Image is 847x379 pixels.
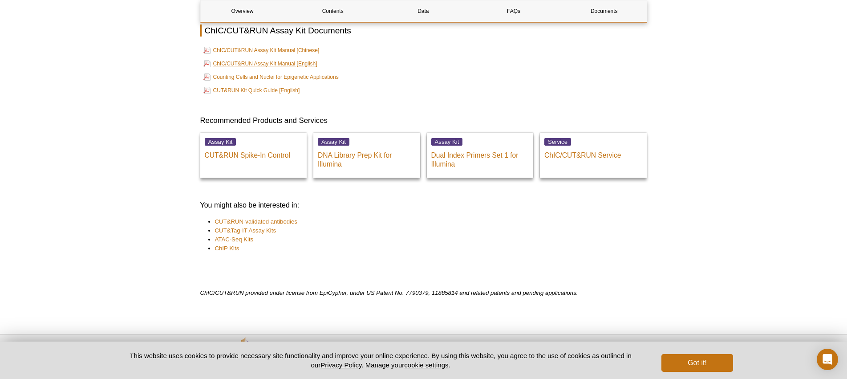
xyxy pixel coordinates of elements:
a: Assay Kit CUT&RUN Spike-In Control [200,133,307,178]
a: Privacy Policy [320,361,361,369]
span: Assay Kit [205,138,236,146]
a: Data [381,0,465,22]
em: ChIC/CUT&RUN provided under license from EpiCypher, under US Patent No. 7790379, 11885814 and rel... [200,289,578,296]
span: Assay Kit [318,138,349,146]
a: ChIC/CUT&RUN Assay Kit Manual [English] [203,58,317,69]
img: Active Motif, [196,334,298,371]
a: Documents [562,0,646,22]
a: Service ChIC/CUT&RUN Service [540,133,647,178]
div: Open Intercom Messenger [817,349,838,370]
a: ATAC-Seq Kits [215,235,254,244]
h3: Recommended Products and Services [200,115,647,126]
a: Assay Kit DNA Library Prep Kit for Illumina [313,133,420,178]
p: ChIC/CUT&RUN Service [544,147,642,160]
button: cookie settings [404,361,448,369]
a: ChIC/CUT&RUN Assay Kit Manual [Chinese] [203,45,320,56]
a: CUT&RUN-validated antibodies [215,217,297,226]
p: Dual Index Primers Set 1 for Illumina [431,147,529,169]
a: FAQs [472,0,555,22]
p: DNA Library Prep Kit for Illumina [318,147,416,169]
a: CUT&RUN Kit Quick Guide [English] [203,85,300,96]
a: Overview [201,0,284,22]
a: ChIP Kits [215,244,239,253]
a: Counting Cells and Nuclei for Epigenetic Applications [203,72,339,82]
a: Contents [291,0,375,22]
a: Assay Kit Dual Index Primers Set 1 for Illumina [427,133,534,178]
p: This website uses cookies to provide necessary site functionality and improve your online experie... [114,351,647,370]
span: Service [544,138,571,146]
a: CUT&Tag-IT Assay Kits [215,226,276,235]
button: Got it! [661,354,733,372]
span: Assay Kit [431,138,463,146]
h3: You might also be interested in: [200,200,647,211]
p: CUT&RUN Spike-In Control [205,147,303,160]
h2: ChIC/CUT&RUN Assay Kit Documents [200,24,647,37]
